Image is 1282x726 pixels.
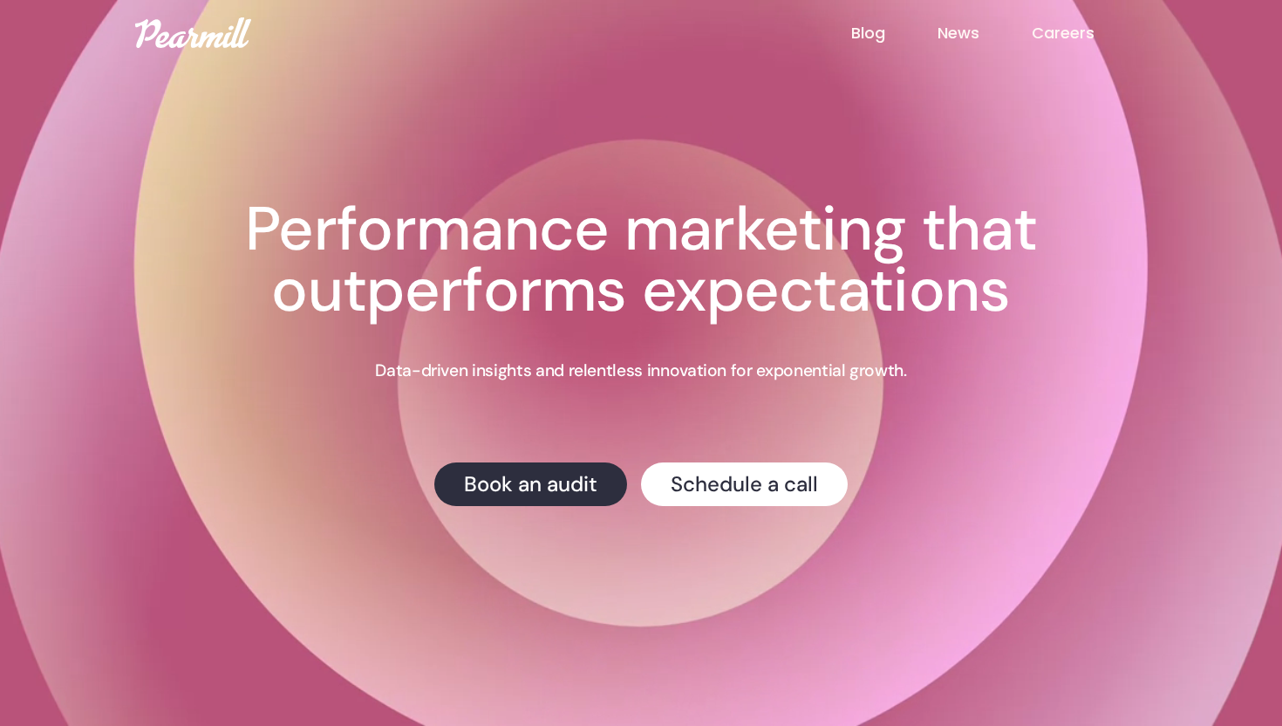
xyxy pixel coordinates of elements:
[851,22,938,45] a: Blog
[938,22,1032,45] a: News
[641,462,848,505] a: Schedule a call
[153,199,1129,321] h1: Performance marketing that outperforms expectations
[1032,22,1147,45] a: Careers
[375,360,906,382] p: Data-driven insights and relentless innovation for exponential growth.
[135,17,251,48] img: Pearmill logo
[434,462,627,505] a: Book an audit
